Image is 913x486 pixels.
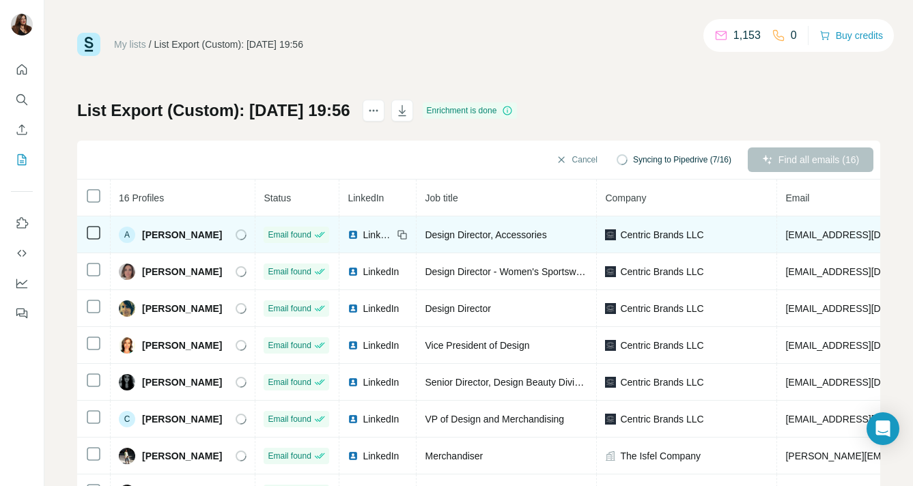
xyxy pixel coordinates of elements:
[363,412,399,426] span: LinkedIn
[363,302,399,315] span: LinkedIn
[264,192,291,203] span: Status
[620,375,703,389] span: Centric Brands LLC
[733,27,761,44] p: 1,153
[11,57,33,82] button: Quick start
[77,100,350,121] h1: List Export (Custom): [DATE] 19:56
[605,377,616,388] img: company-logo
[268,302,311,315] span: Email found
[119,448,135,464] img: Avatar
[819,26,883,45] button: Buy credits
[363,449,399,463] span: LinkedIn
[11,271,33,296] button: Dashboard
[425,192,458,203] span: Job title
[11,241,33,266] button: Use Surfe API
[268,229,311,241] span: Email found
[423,102,518,119] div: Enrichment is done
[425,266,589,277] span: Design Director - Women's Sportswear
[620,412,703,426] span: Centric Brands LLC
[119,337,135,354] img: Avatar
[605,340,616,351] img: company-logo
[546,147,607,172] button: Cancel
[425,414,564,425] span: VP of Design and Merchandising
[363,339,399,352] span: LinkedIn
[142,449,222,463] span: [PERSON_NAME]
[142,339,222,352] span: [PERSON_NAME]
[142,265,222,278] span: [PERSON_NAME]
[119,192,164,203] span: 16 Profiles
[620,449,701,463] span: The Isfel Company
[633,154,731,166] span: Syncing to Pipedrive (7/16)
[11,117,33,142] button: Enrich CSV
[348,451,359,461] img: LinkedIn logo
[119,227,135,243] div: A
[363,228,393,242] span: LinkedIn
[11,147,33,172] button: My lists
[363,265,399,278] span: LinkedIn
[348,340,359,351] img: LinkedIn logo
[119,263,135,280] img: Avatar
[425,303,490,314] span: Design Director
[363,100,384,121] button: actions
[620,265,703,278] span: Centric Brands LLC
[11,87,33,112] button: Search
[620,228,703,242] span: Centric Brands LLC
[348,414,359,425] img: LinkedIn logo
[348,377,359,388] img: LinkedIn logo
[119,411,135,427] div: C
[142,228,222,242] span: [PERSON_NAME]
[348,303,359,314] img: LinkedIn logo
[142,375,222,389] span: [PERSON_NAME]
[605,414,616,425] img: company-logo
[605,266,616,277] img: company-logo
[425,451,483,461] span: Merchandiser
[268,376,311,388] span: Email found
[785,192,809,203] span: Email
[363,375,399,389] span: LinkedIn
[142,412,222,426] span: [PERSON_NAME]
[149,38,152,51] li: /
[348,192,384,203] span: LinkedIn
[605,303,616,314] img: company-logo
[268,339,311,352] span: Email found
[620,339,703,352] span: Centric Brands LLC
[791,27,797,44] p: 0
[77,33,100,56] img: Surfe Logo
[11,211,33,235] button: Use Surfe on LinkedIn
[620,302,703,315] span: Centric Brands LLC
[605,192,646,203] span: Company
[605,229,616,240] img: company-logo
[154,38,303,51] div: List Export (Custom): [DATE] 19:56
[268,266,311,278] span: Email found
[11,14,33,35] img: Avatar
[425,229,546,240] span: Design Director, Accessories
[114,39,146,50] a: My lists
[425,340,529,351] span: Vice President of Design
[11,301,33,326] button: Feedback
[268,450,311,462] span: Email found
[425,377,591,388] span: Senior Director, Design Beauty Division
[119,300,135,317] img: Avatar
[348,229,359,240] img: LinkedIn logo
[142,302,222,315] span: [PERSON_NAME]
[268,413,311,425] span: Email found
[867,412,899,445] div: Open Intercom Messenger
[348,266,359,277] img: LinkedIn logo
[119,374,135,390] img: Avatar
